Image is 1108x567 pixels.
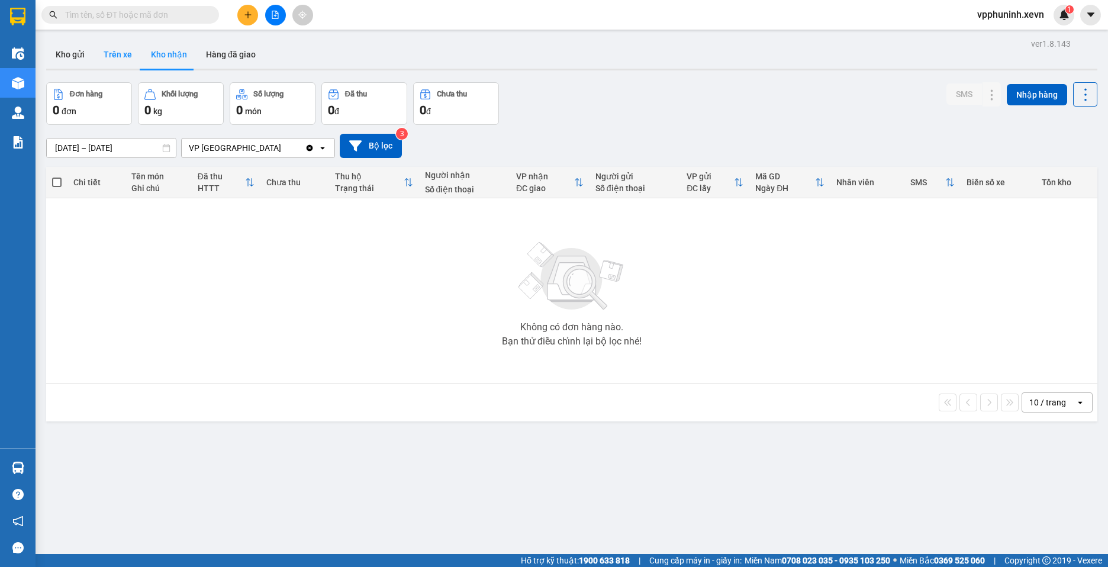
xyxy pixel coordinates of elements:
img: warehouse-icon [12,47,24,60]
div: Khối lượng [162,90,198,98]
span: 0 [53,103,59,117]
input: Selected VP Phù Ninh. [282,142,284,154]
div: Ghi chú [131,183,186,193]
div: Người nhận [425,170,504,180]
span: Hỗ trợ kỹ thuật: [521,554,630,567]
div: Mã GD [755,172,815,181]
th: Toggle SortBy [329,167,419,198]
svg: Clear value [305,143,314,153]
span: question-circle [12,489,24,500]
div: Biển số xe [967,178,1029,187]
button: Bộ lọc [340,134,402,158]
div: VP nhận [516,172,574,181]
span: copyright [1042,556,1051,565]
span: 0 [144,103,151,117]
div: HTTT [198,183,245,193]
strong: 0708 023 035 - 0935 103 250 [782,556,890,565]
div: ĐC giao [516,183,574,193]
div: Nhân viên [836,178,898,187]
span: search [49,11,57,19]
svg: open [318,143,327,153]
button: Đơn hàng0đơn [46,82,132,125]
span: 0 [236,103,243,117]
div: Số điện thoại [425,185,504,194]
span: 0 [420,103,426,117]
th: Toggle SortBy [510,167,590,198]
span: message [12,542,24,553]
span: đ [334,107,339,116]
span: Cung cấp máy in - giấy in: [649,554,742,567]
img: icon-new-feature [1059,9,1070,20]
input: Tìm tên, số ĐT hoặc mã đơn [65,8,205,21]
span: plus [244,11,252,19]
span: đơn [62,107,76,116]
svg: open [1075,398,1085,407]
span: aim [298,11,307,19]
div: ver 1.8.143 [1031,37,1071,50]
div: Thu hộ [335,172,404,181]
button: aim [292,5,313,25]
div: 10 / trang [1029,397,1066,408]
button: Chưa thu0đ [413,82,499,125]
div: Chưa thu [266,178,323,187]
sup: 1 [1065,5,1074,14]
span: ⚪️ [893,558,897,563]
input: Select a date range. [47,138,176,157]
button: Nhập hàng [1007,84,1067,105]
div: Đã thu [198,172,245,181]
span: | [639,554,640,567]
div: Người gửi [595,172,675,181]
span: món [245,107,262,116]
span: đ [426,107,431,116]
img: logo-vxr [10,8,25,25]
span: | [994,554,996,567]
div: VP [GEOGRAPHIC_DATA] [189,142,281,154]
button: Trên xe [94,40,141,69]
button: Khối lượng0kg [138,82,224,125]
div: Số lượng [253,90,284,98]
button: Kho nhận [141,40,197,69]
div: ĐC lấy [687,183,734,193]
sup: 3 [396,128,408,140]
button: SMS [946,83,982,105]
div: VP gửi [687,172,734,181]
img: solution-icon [12,136,24,149]
th: Toggle SortBy [681,167,749,198]
span: Miền Bắc [900,554,985,567]
div: Ngày ĐH [755,183,815,193]
button: Số lượng0món [230,82,315,125]
button: file-add [265,5,286,25]
th: Toggle SortBy [192,167,260,198]
div: Đơn hàng [70,90,102,98]
div: SMS [910,178,945,187]
img: warehouse-icon [12,462,24,474]
span: kg [153,107,162,116]
span: 0 [328,103,334,117]
span: vpphuninh.xevn [968,7,1054,22]
div: Không có đơn hàng nào. [520,323,623,332]
button: Kho gửi [46,40,94,69]
th: Toggle SortBy [904,167,961,198]
div: Tên món [131,172,186,181]
div: Chưa thu [437,90,467,98]
div: Số điện thoại [595,183,675,193]
button: Hàng đã giao [197,40,265,69]
img: warehouse-icon [12,107,24,119]
span: caret-down [1086,9,1096,20]
span: file-add [271,11,279,19]
div: Trạng thái [335,183,404,193]
span: 1 [1067,5,1071,14]
img: svg+xml;base64,PHN2ZyBjbGFzcz0ibGlzdC1wbHVnX19zdmciIHhtbG5zPSJodHRwOi8vd3d3LnczLm9yZy8yMDAwL3N2Zy... [513,235,631,318]
div: Đã thu [345,90,367,98]
button: caret-down [1080,5,1101,25]
strong: 0369 525 060 [934,556,985,565]
button: Đã thu0đ [321,82,407,125]
span: notification [12,516,24,527]
div: Tồn kho [1042,178,1091,187]
img: warehouse-icon [12,77,24,89]
strong: 1900 633 818 [579,556,630,565]
button: plus [237,5,258,25]
span: Miền Nam [745,554,890,567]
div: Bạn thử điều chỉnh lại bộ lọc nhé! [502,337,642,346]
div: Chi tiết [73,178,120,187]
